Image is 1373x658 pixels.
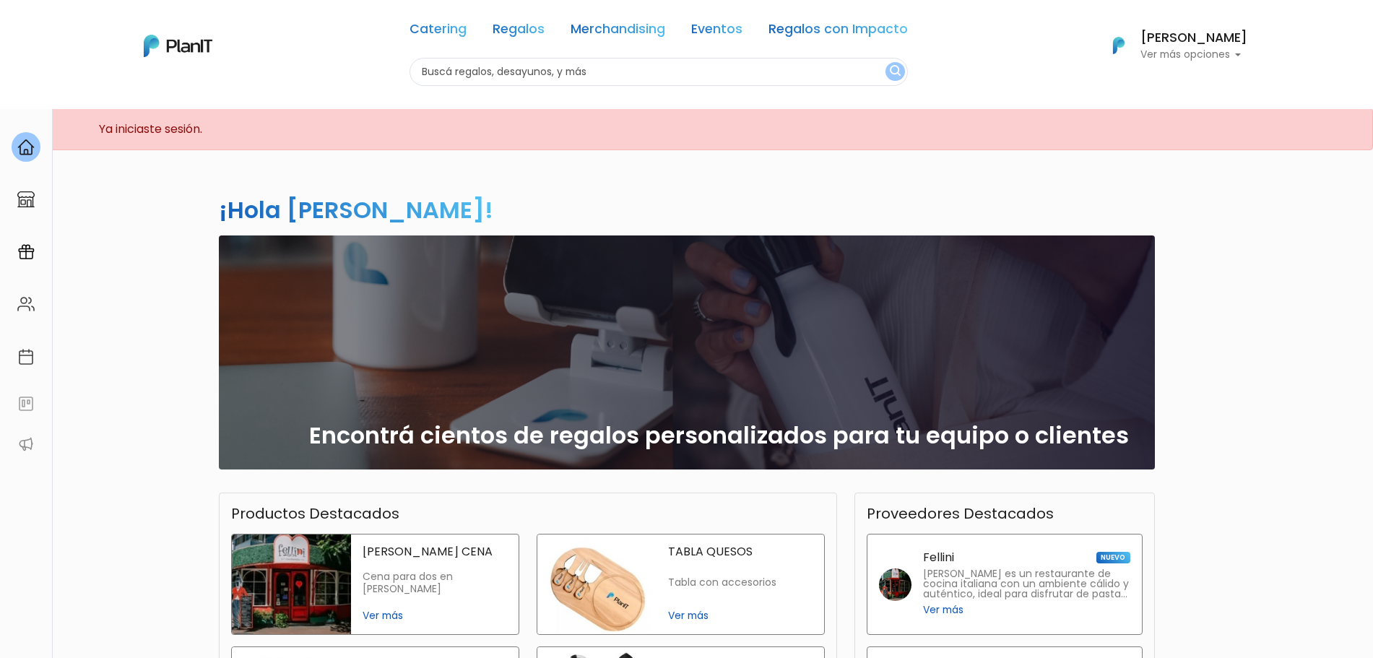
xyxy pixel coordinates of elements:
img: partners-52edf745621dab592f3b2c58e3bca9d71375a7ef29c3b500c9f145b62cc070d4.svg [17,436,35,453]
a: fellini cena [PERSON_NAME] CENA Cena para dos en [PERSON_NAME] Ver más [231,534,519,635]
img: PlanIt Logo [144,35,212,57]
h3: Productos Destacados [231,505,399,522]
img: feedback-78b5a0c8f98aac82b08bfc38622c3050aee476f2c9584af64705fc4e61158814.svg [17,395,35,412]
span: Ver más [363,608,507,623]
a: Catering [410,23,467,40]
img: home-e721727adea9d79c4d83392d1f703f7f8bce08238fde08b1acbfd93340b81755.svg [17,139,35,156]
h3: Proveedores Destacados [867,505,1054,522]
a: Regalos [493,23,545,40]
p: Cena para dos en [PERSON_NAME] [363,571,507,596]
p: Fellini [923,552,954,563]
span: Ver más [668,608,813,623]
button: PlanIt Logo [PERSON_NAME] Ver más opciones [1094,27,1247,64]
input: Buscá regalos, desayunos, y más [410,58,908,86]
img: fellini [879,568,911,601]
a: tabla quesos TABLA QUESOS Tabla con accesorios Ver más [537,534,825,635]
img: PlanIt Logo [1103,30,1135,61]
img: people-662611757002400ad9ed0e3c099ab2801c6687ba6c219adb57efc949bc21e19d.svg [17,295,35,313]
p: Tabla con accesorios [668,576,813,589]
h2: Encontrá cientos de regalos personalizados para tu equipo o clientes [309,422,1129,449]
img: fellini cena [232,534,351,634]
a: Regalos con Impacto [768,23,908,40]
p: [PERSON_NAME] es un restaurante de cocina italiana con un ambiente cálido y auténtico, ideal para... [923,569,1130,599]
span: NUEVO [1096,552,1130,563]
a: Eventos [691,23,742,40]
img: marketplace-4ceaa7011d94191e9ded77b95e3339b90024bf715f7c57f8cf31f2d8c509eaba.svg [17,191,35,208]
img: calendar-87d922413cdce8b2cf7b7f5f62616a5cf9e4887200fb71536465627b3292af00.svg [17,348,35,365]
img: campaigns-02234683943229c281be62815700db0a1741e53638e28bf9629b52c665b00959.svg [17,243,35,261]
h2: ¡Hola [PERSON_NAME]! [219,194,493,226]
span: Ver más [923,602,963,618]
p: TABLA QUESOS [668,546,813,558]
p: [PERSON_NAME] CENA [363,546,507,558]
img: tabla quesos [537,534,657,634]
a: Fellini NUEVO [PERSON_NAME] es un restaurante de cocina italiana con un ambiente cálido y auténti... [867,534,1143,635]
a: Merchandising [571,23,665,40]
img: search_button-432b6d5273f82d61273b3651a40e1bd1b912527efae98b1b7a1b2c0702e16a8d.svg [890,65,901,79]
h6: [PERSON_NAME] [1140,32,1247,45]
p: Ver más opciones [1140,50,1247,60]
